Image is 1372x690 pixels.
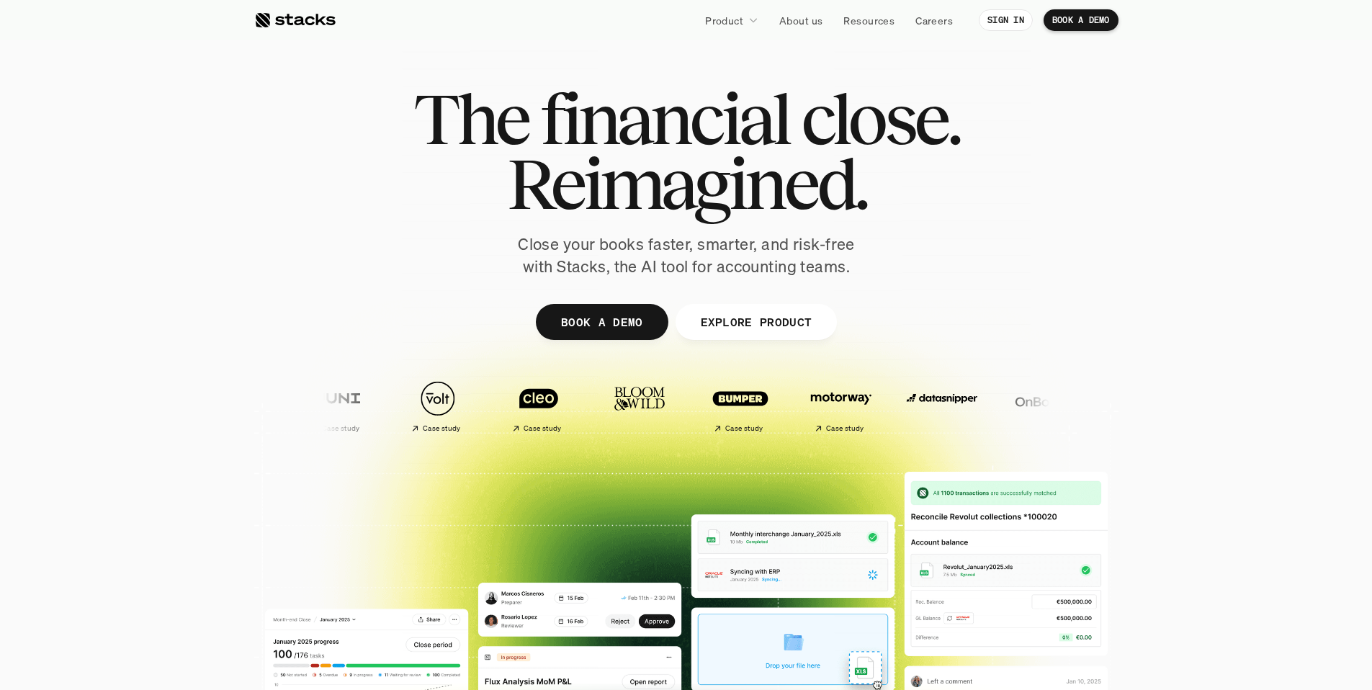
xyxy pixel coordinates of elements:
[506,151,866,216] span: Reimagined.
[1044,9,1118,31] a: BOOK A DEMO
[700,311,812,332] p: EXPLORE PRODUCT
[705,13,743,28] p: Product
[1052,15,1110,25] p: BOOK A DEMO
[675,304,837,340] a: EXPLORE PRODUCT
[979,9,1033,31] a: SIGN IN
[825,424,864,433] h2: Case study
[290,373,384,439] a: Case study
[725,424,763,433] h2: Case study
[771,7,831,33] a: About us
[422,424,460,433] h2: Case study
[506,233,866,278] p: Close your books faster, smarter, and risk-free with Stacks, the AI tool for accounting teams.
[779,13,822,28] p: About us
[523,424,561,433] h2: Case study
[843,13,895,28] p: Resources
[560,311,642,332] p: BOOK A DEMO
[535,304,668,340] a: BOOK A DEMO
[391,373,485,439] a: Case study
[321,424,359,433] h2: Case study
[794,373,888,439] a: Case study
[801,86,959,151] span: close.
[987,15,1024,25] p: SIGN IN
[694,373,787,439] a: Case study
[413,86,528,151] span: The
[835,7,903,33] a: Resources
[540,86,789,151] span: financial
[907,7,961,33] a: Careers
[492,373,586,439] a: Case study
[915,13,953,28] p: Careers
